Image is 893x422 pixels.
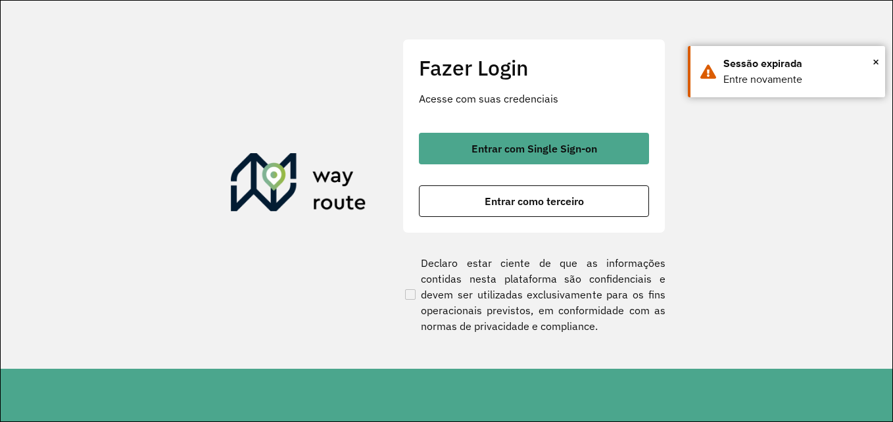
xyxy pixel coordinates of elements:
[873,52,879,72] button: Close
[485,196,584,206] span: Entrar como terceiro
[419,91,649,106] p: Acesse com suas credenciais
[419,55,649,80] h2: Fazer Login
[873,52,879,72] span: ×
[419,185,649,217] button: button
[723,72,875,87] div: Entre novamente
[419,133,649,164] button: button
[402,255,665,334] label: Declaro estar ciente de que as informações contidas nesta plataforma são confidenciais e devem se...
[723,56,875,72] div: Sessão expirada
[471,143,597,154] span: Entrar com Single Sign-on
[231,153,366,216] img: Roteirizador AmbevTech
